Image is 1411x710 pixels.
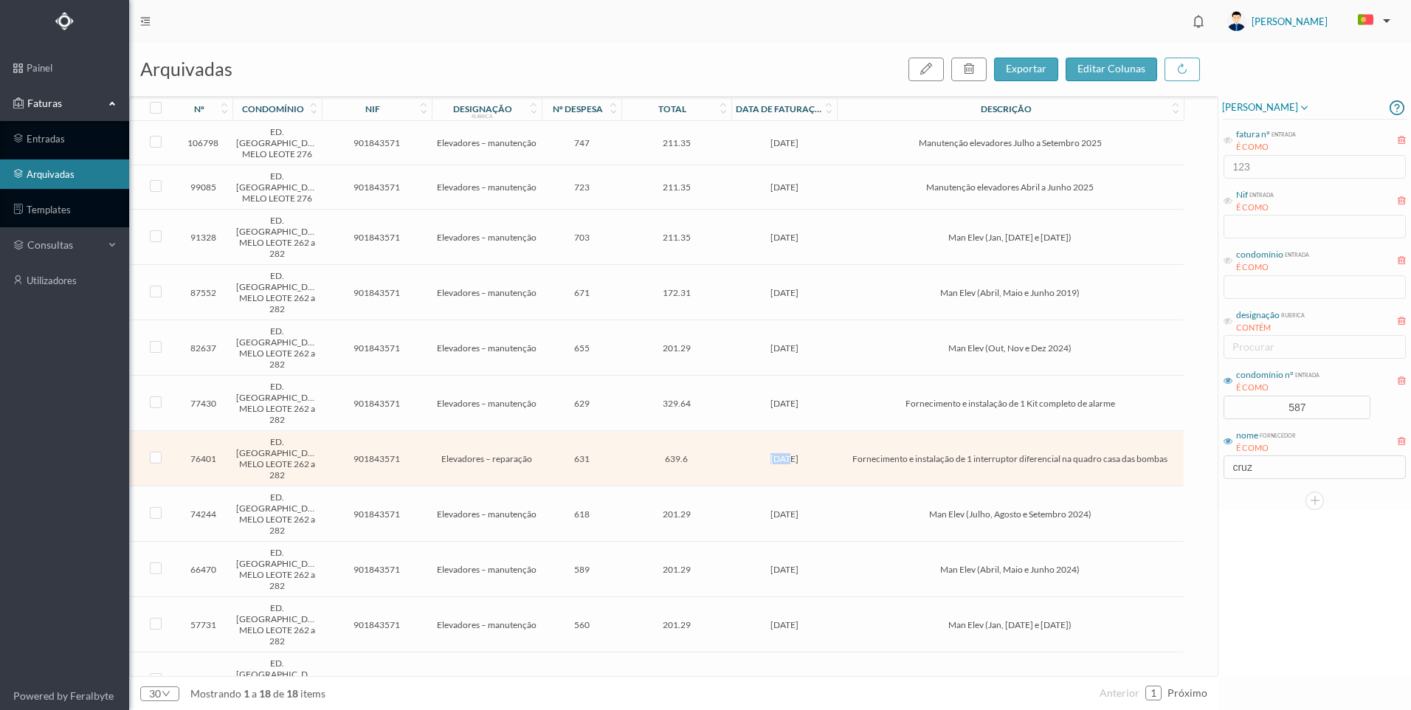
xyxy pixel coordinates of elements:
span: 201.29 [625,564,728,575]
span: Faturas [24,96,105,111]
span: 901843571 [325,453,428,464]
span: 211.35 [625,137,728,148]
span: 901843571 [325,675,428,686]
span: 211.35 [625,182,728,193]
div: CONTÉM [1236,322,1305,334]
span: Man Elev (Julho, Agosto e Setembro 2024) [841,509,1179,520]
span: 901843571 [325,342,428,354]
span: items [300,687,325,700]
span: 74244 [177,509,229,520]
i: icon: down [161,689,170,698]
span: anterior [1100,686,1139,699]
span: Elevadores – manutenção [435,619,538,630]
span: 82637 [177,342,229,354]
span: [DATE] [735,287,833,298]
span: 18 [257,687,273,700]
span: 671 [545,287,618,298]
span: 87552 [177,287,229,298]
span: [DATE] [735,182,833,193]
span: 723 [545,182,618,193]
span: 901843571 [325,232,428,243]
span: próximo [1167,686,1207,699]
i: icon: menu-fold [140,16,151,27]
div: condomínio [1236,248,1283,261]
div: rubrica [1280,309,1305,320]
div: nome [1236,429,1258,442]
span: [DATE] [735,619,833,630]
span: Manutenção elevadores Julho a Setembro 2025 [841,137,1179,148]
span: 631 [545,453,618,464]
div: entrada [1294,368,1319,379]
span: ED. [GEOGRAPHIC_DATA]. MELO LEOTE 262 a 282 [236,436,317,480]
span: 589 [545,564,618,575]
span: 1 [241,687,252,700]
span: Elevadores – manutenção [435,182,538,193]
span: Manutenção elevadores Abril a Junho 2025 [841,182,1179,193]
img: Logo [55,12,74,30]
span: Elevadores – manutenção [435,564,538,575]
span: Man Elev (Jan, [DATE] e [DATE]) [841,619,1179,630]
span: 189.9 [625,675,728,686]
span: 77430 [177,398,229,409]
span: ED. [GEOGRAPHIC_DATA]. MELO LEOTE 276 [236,126,317,159]
span: ED. [GEOGRAPHIC_DATA]. MELO LEOTE 262 a 282 [236,215,317,259]
span: 57731 [177,619,229,630]
span: [PERSON_NAME] [1222,99,1310,117]
span: 639.6 [625,453,728,464]
span: 66470 [177,564,229,575]
span: 201.29 [625,619,728,630]
span: [DATE] [735,509,833,520]
span: 18 [284,687,300,700]
div: data de faturação [736,103,824,114]
span: 50411 [177,675,229,686]
span: Elevadores – manutenção [435,137,538,148]
span: [DATE] [735,564,833,575]
span: 618 [545,509,618,520]
span: Elevadores – manutenção [435,342,538,354]
span: 76401 [177,453,229,464]
span: 91328 [177,232,229,243]
span: [DATE] [735,453,833,464]
span: 901843571 [325,398,428,409]
button: PT [1346,9,1396,32]
span: Elevadores – manutenção [435,398,538,409]
span: Man Elev (Out, Nov e Dez 2024) [841,342,1179,354]
div: entrada [1283,248,1309,259]
div: rubrica [472,113,493,119]
div: entrada [1270,128,1296,139]
span: [DATE] [735,232,833,243]
span: 655 [545,342,618,354]
span: 560 [545,619,618,630]
div: É COMO [1236,442,1296,455]
span: [DATE] [735,398,833,409]
a: 1 [1146,682,1161,704]
span: Elevadores – manutenção [435,675,538,686]
li: 1 [1145,686,1162,700]
div: total [658,103,686,114]
div: É COMO [1236,261,1309,274]
span: [DATE] [735,137,833,148]
div: fornecedor [1258,429,1296,440]
span: 201.29 [625,342,728,354]
span: 703 [545,232,618,243]
span: ED. [GEOGRAPHIC_DATA]. MELO LEOTE 262 a 282 [236,602,317,647]
span: a [252,687,257,700]
span: consultas [27,238,101,252]
div: descrição [981,103,1032,114]
div: É COMO [1236,382,1319,394]
span: 201.29 [625,509,728,520]
div: condomínio nº [1236,368,1294,382]
div: entrada [1248,188,1274,199]
img: user_titan3.af2715ee.jpg [1227,11,1246,31]
span: de [273,687,284,700]
span: Man Elev (Abril, Maio e Junho 2024) [841,564,1179,575]
div: designação [1236,309,1280,322]
i: icon: bell [1189,12,1208,31]
span: Elevadores – manutenção [435,287,538,298]
span: 901843571 [325,509,428,520]
span: ED. [GEOGRAPHIC_DATA]. MELO LEOTE 262 a 282 [236,547,317,591]
span: 629 [545,398,618,409]
span: 901843571 [325,564,428,575]
span: 211.35 [625,232,728,243]
i: icon: question-circle-o [1390,96,1404,119]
